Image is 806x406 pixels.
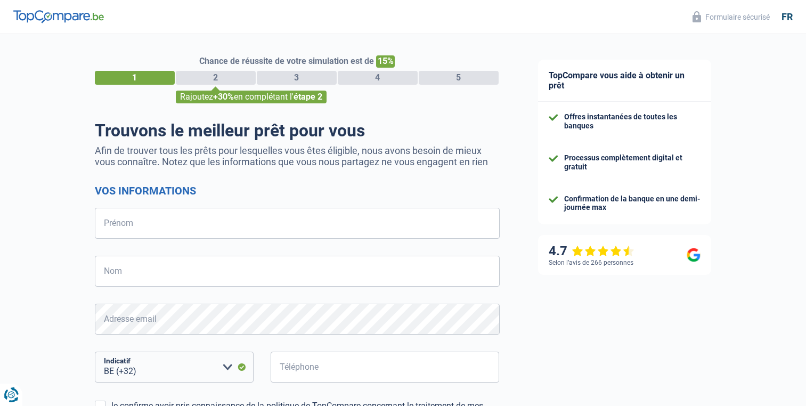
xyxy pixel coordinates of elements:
div: TopCompare vous aide à obtenir un prêt [538,60,711,102]
button: Formulaire sécurisé [686,8,776,26]
div: 5 [419,71,499,85]
input: 401020304 [271,352,500,383]
div: 4.7 [549,243,634,259]
div: Offres instantanées de toutes les banques [564,112,701,131]
div: 4 [338,71,418,85]
div: fr [781,11,793,23]
div: Selon l’avis de 266 personnes [549,259,633,266]
h2: Vos informations [95,184,500,197]
div: 2 [176,71,256,85]
div: Rajoutez en complétant l' [176,91,327,103]
h1: Trouvons le meilleur prêt pour vous [95,120,500,141]
div: Confirmation de la banque en une demi-journée max [564,194,701,213]
div: 1 [95,71,175,85]
span: 15% [376,55,395,68]
p: Afin de trouver tous les prêts pour lesquelles vous êtes éligible, nous avons besoin de mieux vou... [95,145,500,167]
div: 3 [257,71,337,85]
div: Processus complètement digital et gratuit [564,153,701,172]
span: +30% [213,92,234,102]
span: Chance de réussite de votre simulation est de [199,56,374,66]
img: TopCompare Logo [13,10,104,23]
span: étape 2 [294,92,322,102]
